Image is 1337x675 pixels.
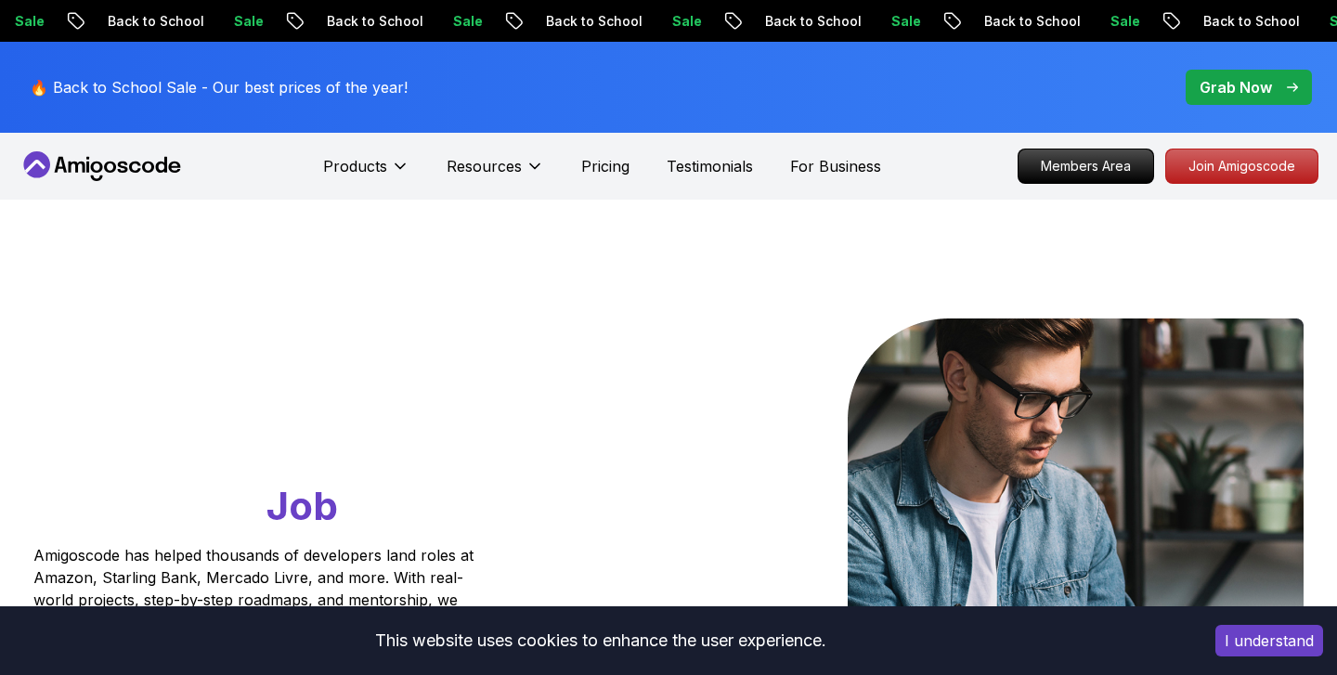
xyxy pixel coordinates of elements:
[212,12,271,31] p: Sale
[869,12,928,31] p: Sale
[962,12,1088,31] p: Back to School
[30,76,408,98] p: 🔥 Back to School Sale - Our best prices of the year!
[1215,625,1323,656] button: Accept cookies
[1200,76,1272,98] p: Grab Now
[581,155,630,177] a: Pricing
[33,544,479,633] p: Amigoscode has helped thousands of developers land roles at Amazon, Starling Bank, Mercado Livre,...
[790,155,881,177] a: For Business
[447,155,544,192] button: Resources
[1088,12,1148,31] p: Sale
[33,318,545,533] h1: Go From Learning to Hired: Master Java, Spring Boot & Cloud Skills That Get You the
[323,155,409,192] button: Products
[650,12,709,31] p: Sale
[323,155,387,177] p: Products
[266,482,338,529] span: Job
[1165,149,1318,184] a: Join Amigoscode
[1018,149,1154,184] a: Members Area
[431,12,490,31] p: Sale
[305,12,431,31] p: Back to School
[1019,149,1153,183] p: Members Area
[447,155,522,177] p: Resources
[85,12,212,31] p: Back to School
[667,155,753,177] a: Testimonials
[1181,12,1307,31] p: Back to School
[743,12,869,31] p: Back to School
[14,620,1188,661] div: This website uses cookies to enhance the user experience.
[1166,149,1318,183] p: Join Amigoscode
[524,12,650,31] p: Back to School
